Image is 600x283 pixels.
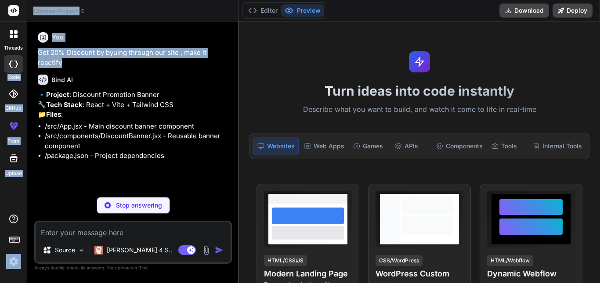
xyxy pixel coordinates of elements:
[244,104,595,115] p: Describe what you want to build, and watch it come to life in real-time
[7,74,20,81] label: code
[244,83,595,99] h1: Turn ideas into code instantly
[94,246,103,254] img: Claude 4 Sonnet
[488,137,528,155] div: Tools
[5,170,22,177] label: Upload
[391,137,431,155] div: APIs
[245,4,281,17] button: Editor
[118,265,134,270] span: privacy
[46,100,83,109] strong: Tech Stack
[4,44,23,52] label: threads
[201,245,211,255] img: attachment
[45,122,230,132] li: /src/App.jsx - Main discount banner component
[46,110,61,118] strong: Files
[55,246,75,254] p: Source
[215,246,224,254] img: icon
[33,7,86,15] span: Choose Project
[116,201,162,210] p: Stop answering
[376,255,423,266] div: CSS/WordPress
[7,137,19,145] label: prem
[281,4,324,17] button: Preview
[107,246,172,254] p: [PERSON_NAME] 4 S..
[529,137,586,155] div: Internal Tools
[51,75,73,84] h6: Bind AI
[34,264,232,272] p: Always double-check its answers. Your in Bind
[78,247,85,254] img: Pick Models
[38,90,230,120] p: 🔹 : Discount Promotion Banner 🔧 : React + Vite + Tailwind CSS 📁 :
[38,48,230,68] p: Get 20% Discount by byuing through our site , make it reactify
[264,255,307,266] div: HTML/CSS/JS
[300,137,348,155] div: Web Apps
[45,151,230,161] li: /package.json - Project dependencies
[46,90,69,99] strong: Project
[5,104,22,112] label: GitHub
[433,137,486,155] div: Components
[264,268,352,280] h4: Modern Landing Page
[52,33,64,42] h6: You
[499,4,549,18] button: Download
[487,255,533,266] div: HTML/Webflow
[45,131,230,151] li: /src/components/DiscountBanner.jsx - Reusable banner component
[253,137,299,155] div: Websites
[350,137,389,155] div: Games
[553,4,593,18] button: Deploy
[6,254,21,269] img: settings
